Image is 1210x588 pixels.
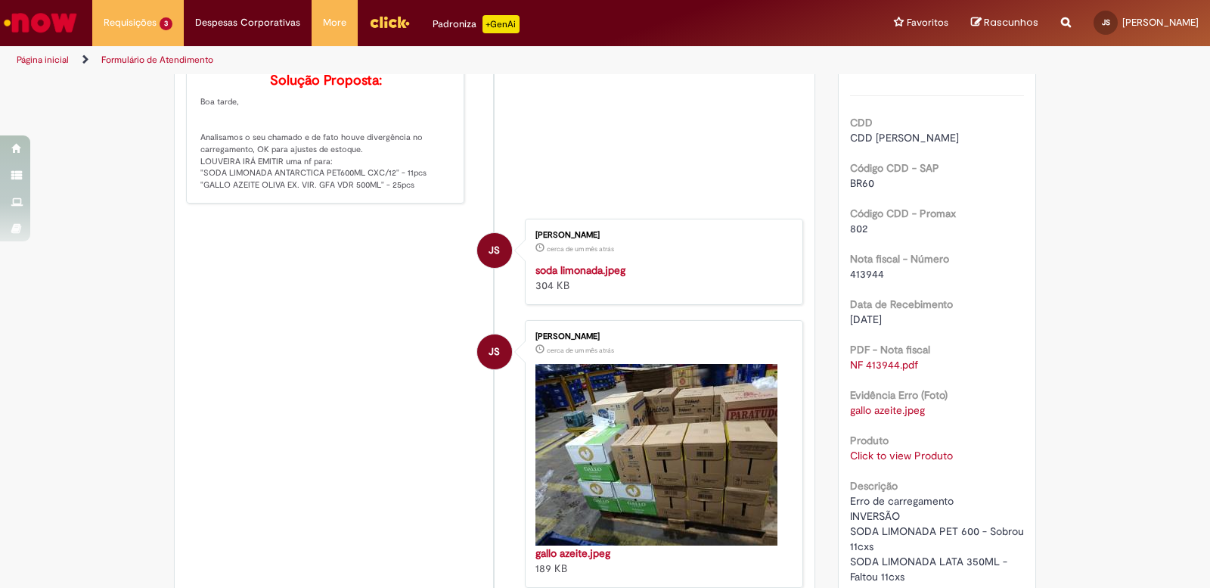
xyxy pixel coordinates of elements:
[489,232,500,269] span: JS
[547,244,614,254] span: cerca de um mês atrás
[11,46,796,74] ul: Trilhas de página
[535,231,787,240] div: [PERSON_NAME]
[850,434,889,447] b: Produto
[535,546,787,576] div: 189 KB
[535,263,787,293] div: 304 KB
[850,131,959,145] span: CDD [PERSON_NAME]
[547,346,614,355] time: 20/08/2025 10:04:12
[2,8,79,38] img: ServiceNow
[984,15,1038,30] span: Rascunhos
[17,54,69,66] a: Página inicial
[323,15,346,30] span: More
[535,546,610,560] a: gallo azeite.jpeg
[535,332,787,341] div: [PERSON_NAME]
[850,116,873,129] b: CDD
[477,334,512,369] div: Joao Pedro Correa Da Silva
[433,15,520,33] div: Padroniza
[101,54,213,66] a: Formulário de Atendimento
[850,176,874,190] span: BR60
[104,15,157,30] span: Requisições
[850,479,898,493] b: Descrição
[907,15,948,30] span: Favoritos
[1102,17,1110,27] span: JS
[482,15,520,33] p: +GenAi
[489,334,500,370] span: JS
[1122,16,1199,29] span: [PERSON_NAME]
[850,161,939,175] b: Código CDD - SAP
[971,16,1038,30] a: Rascunhos
[535,263,625,277] a: soda limonada.jpeg
[160,17,172,30] span: 3
[369,11,410,33] img: click_logo_yellow_360x200.png
[477,233,512,268] div: Joao Pedro Correa Da Silva
[547,346,614,355] span: cerca de um mês atrás
[195,15,300,30] span: Despesas Corporativas
[270,72,382,89] b: Solução Proposta:
[850,449,953,462] a: Click to view Produto
[200,73,452,191] p: Boa tarde, Analisamos o seu chamado e de fato houve divergência no carregamento, OK para ajustes ...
